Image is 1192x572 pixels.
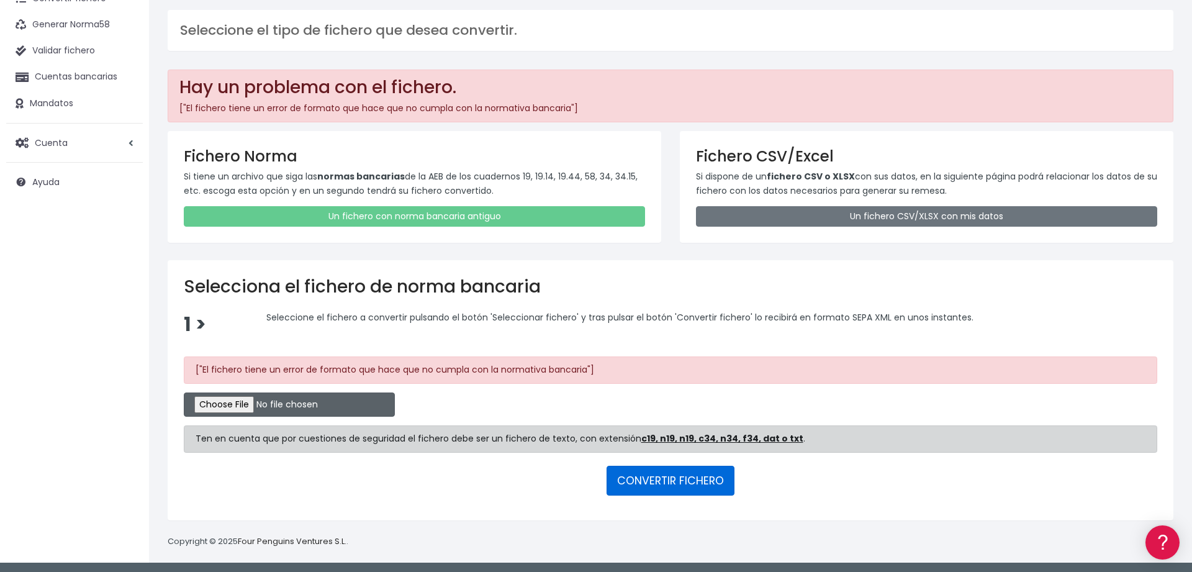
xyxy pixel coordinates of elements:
[12,176,236,196] a: Problemas habituales
[607,466,734,496] button: CONVERTIR FICHERO
[266,311,973,323] span: Seleccione el fichero a convertir pulsando el botón 'Seleccionar fichero' y tras pulsar el botón ...
[767,170,855,183] strong: fichero CSV o XLSX
[317,170,405,183] strong: normas bancarias
[12,137,236,149] div: Convertir ficheros
[12,317,236,337] a: API
[6,38,143,64] a: Validar fichero
[696,147,1157,165] h3: Fichero CSV/Excel
[12,247,236,258] div: Facturación
[179,77,1162,98] h2: Hay un problema con el fichero.
[6,169,143,195] a: Ayuda
[696,170,1157,197] p: Si dispone de un con sus datos, en la siguiente página podrá relacionar los datos de su fichero c...
[12,215,236,234] a: Perfiles de empresas
[6,64,143,90] a: Cuentas bancarias
[184,276,1157,297] h2: Selecciona el fichero de norma bancaria
[171,358,239,370] a: POWERED BY ENCHANT
[184,356,1157,384] div: ["El fichero tiene un error de formato que hace que no cumpla con la normativa bancaria"]
[12,332,236,354] button: Contáctanos
[6,91,143,117] a: Mandatos
[180,22,1161,39] h3: Seleccione el tipo de fichero que desea convertir.
[168,535,348,548] p: Copyright © 2025 .
[238,535,346,547] a: Four Penguins Ventures S.L.
[184,425,1157,453] div: Ten en cuenta que por cuestiones de seguridad el fichero debe ser un fichero de texto, con extens...
[12,106,236,125] a: Información general
[168,70,1173,122] div: ["El fichero tiene un error de formato que hace que no cumpla con la normativa bancaria"]
[6,130,143,156] a: Cuenta
[12,298,236,310] div: Programadores
[184,170,645,197] p: Si tiene un archivo que siga las de la AEB de los cuadernos 19, 19.14, 19.44, 58, 34, 34.15, etc....
[184,147,645,165] h3: Fichero Norma
[12,196,236,215] a: Videotutoriales
[12,86,236,98] div: Información general
[35,136,68,148] span: Cuenta
[12,266,236,286] a: General
[184,206,645,227] a: Un fichero con norma bancaria antiguo
[12,157,236,176] a: Formatos
[32,176,60,188] span: Ayuda
[184,311,206,338] span: 1 >
[641,432,803,445] strong: c19, n19, n19, c34, n34, f34, dat o txt
[6,12,143,38] a: Generar Norma58
[696,206,1157,227] a: Un fichero CSV/XLSX con mis datos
